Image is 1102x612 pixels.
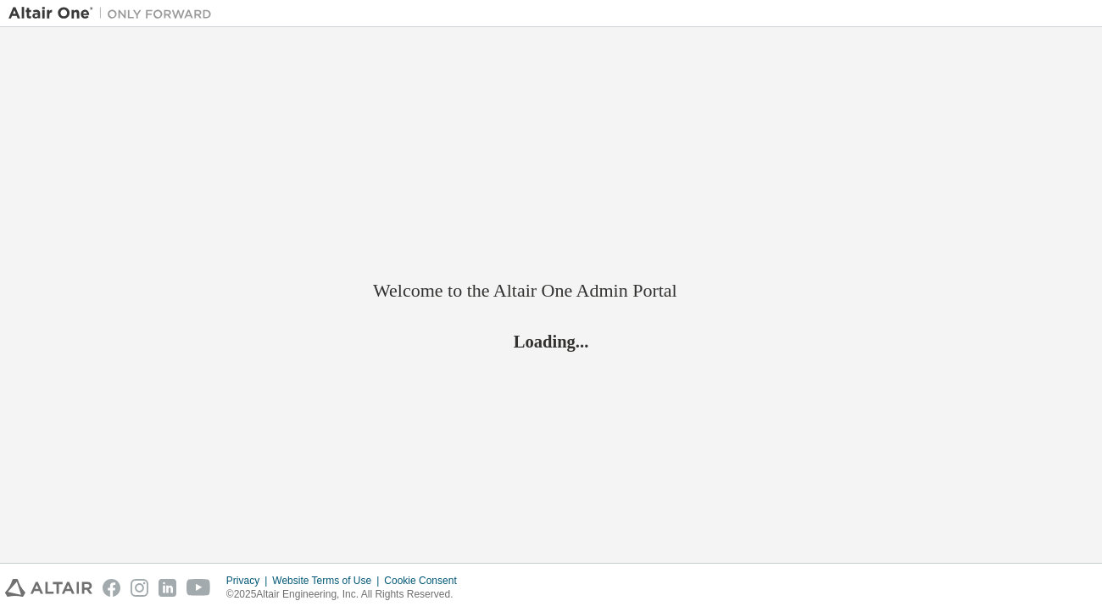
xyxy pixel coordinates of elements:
[373,331,729,353] h2: Loading...
[186,579,211,597] img: youtube.svg
[373,279,729,303] h2: Welcome to the Altair One Admin Portal
[5,579,92,597] img: altair_logo.svg
[103,579,120,597] img: facebook.svg
[272,574,384,587] div: Website Terms of Use
[384,574,466,587] div: Cookie Consent
[226,587,467,602] p: © 2025 Altair Engineering, Inc. All Rights Reserved.
[8,5,220,22] img: Altair One
[226,574,272,587] div: Privacy
[159,579,176,597] img: linkedin.svg
[131,579,148,597] img: instagram.svg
